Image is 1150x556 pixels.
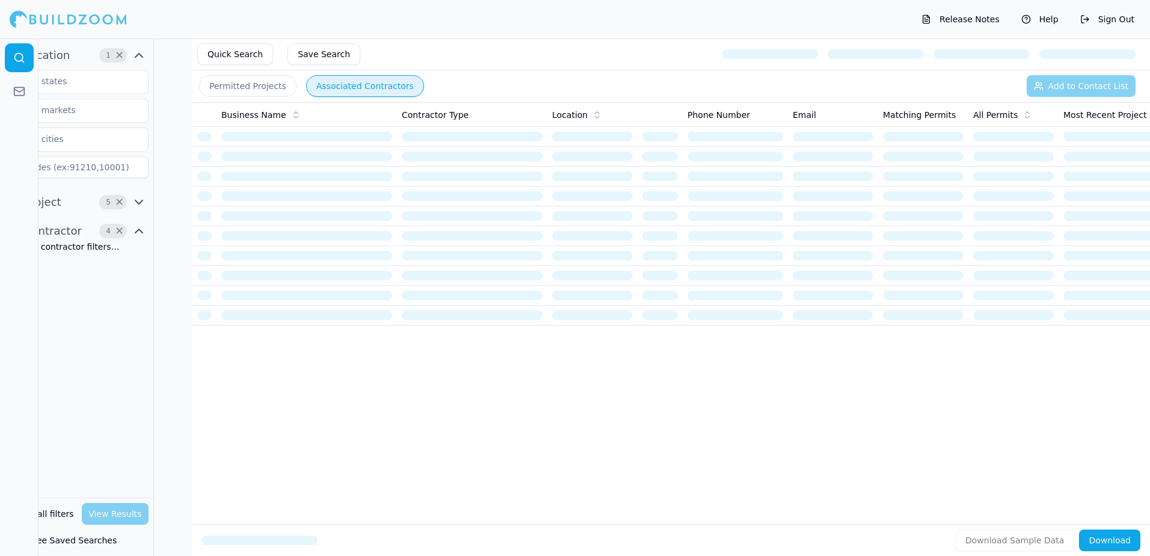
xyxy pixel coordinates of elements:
button: Quick Search [197,43,273,65]
button: Release Notes [915,10,1006,29]
input: Select cities [5,128,133,150]
input: Zipcodes (ex:91210,10001) [5,156,149,178]
span: Phone Number [687,109,750,121]
span: Clear Location filters [115,52,124,58]
button: See Saved Searches [5,530,149,551]
button: Contractor4Clear Contractor filters [5,221,149,241]
div: Loading contractor filters… [5,241,149,253]
span: Clear Project filters [115,199,124,205]
span: 1 [102,49,114,61]
button: Save Search [287,43,360,65]
span: Business Name [221,109,286,121]
input: Select markets [5,99,133,121]
button: Download [1079,530,1140,551]
span: 5 [102,196,114,208]
button: Permitted Projects [199,75,297,97]
span: Most Recent Project [1063,109,1147,121]
span: 4 [102,225,114,237]
span: Project [24,194,61,211]
button: Associated Contractors [306,75,424,97]
span: Clear Contractor filters [115,228,124,234]
span: Matching Permits [883,109,956,121]
button: Help [1015,10,1065,29]
button: Clear all filters [10,503,77,525]
span: All Permits [973,109,1018,121]
span: Contractor Type [402,109,469,121]
button: Location1Clear Location filters [5,46,149,65]
button: Sign Out [1074,10,1140,29]
span: Email [793,109,816,121]
button: Project5Clear Project filters [5,193,149,212]
span: Location [552,109,588,121]
input: Select states [5,70,133,92]
span: Contractor [24,223,82,239]
span: Location [24,47,70,64]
